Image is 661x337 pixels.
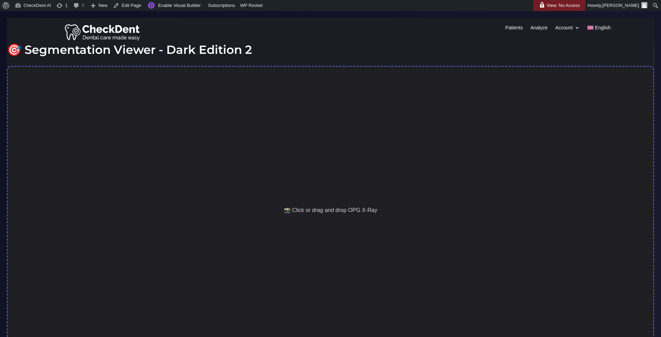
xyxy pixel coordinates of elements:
a: English [587,25,611,33]
img: Checkdent Logo [65,22,141,41]
span: [PERSON_NAME] [602,3,639,8]
h2: 🎯 Segmentation Viewer - Dark Edition 2 [7,44,654,59]
a: Patients [505,25,523,33]
a: Account [555,25,580,33]
span: English [595,25,611,30]
a: Analyze [530,25,548,33]
img: Arnav Saha [641,2,648,8]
